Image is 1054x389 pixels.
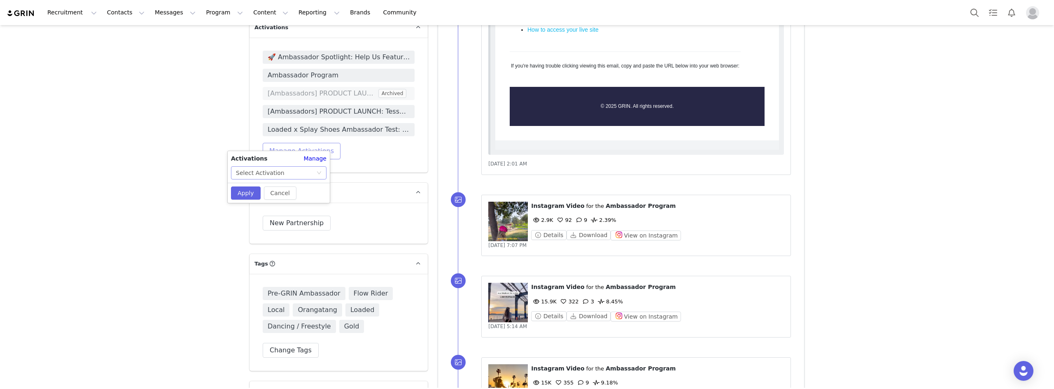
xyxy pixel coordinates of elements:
[1014,361,1033,381] div: Open Intercom Messenger
[268,89,377,98] span: [Ambassadors] PRODUCT LAUNCH: 90mm Orangatang Bees Knees
[102,3,149,22] button: Contacts
[566,284,585,290] span: Video
[47,199,269,207] li: Providing insights that can help boost your content's reach
[317,170,322,176] i: icon: down
[268,125,410,135] span: Loaded x Splay Shoes Ambassador Test: [PERSON_NAME] Skate Shoe
[574,217,587,223] span: 9
[611,231,681,240] button: View on Instagram
[47,228,269,236] li: Option 1: Manually enter the metrics into our platform UI.
[208,144,269,158] a: Upload Metrics
[345,3,378,22] a: Brands
[31,166,269,192] p: Why We Need Your Metrics: Providing your content metrics helps us ensure accurate reporting and a...
[263,216,331,231] button: New Partnership
[231,154,268,163] span: Activations
[268,70,410,80] span: Ambassador Program
[263,320,336,333] span: Dancing / Freestyle
[31,230,269,238] p: How to Submit Your Metrics:
[378,89,407,98] span: Archived
[531,283,784,291] p: ⁨ ⁩ ⁨ ⁩ for the ⁨ ⁩
[553,380,574,386] span: 355
[248,3,293,22] button: Content
[1021,6,1047,19] button: Profile
[293,303,342,317] span: Orangatang
[531,203,564,209] span: Instagram
[567,311,611,321] button: Download
[31,113,269,122] p: Content Collected: We have identified the following pieces of content you've recently created:
[294,3,345,22] button: Reporting
[14,25,269,65] img: Grin
[47,182,269,190] li: Tracking performance accurately
[303,154,326,163] a: Manage
[531,365,564,372] span: Instagram
[14,267,269,293] p: Your participation is vital to maintaining the quality and accuracy of the data we use to support...
[231,186,261,200] button: Apply
[47,128,108,144] a: [URL][DOMAIN_NAME]
[236,167,284,179] div: Select Activation
[567,230,611,240] button: Download
[589,217,616,223] span: 2.39%
[268,107,410,116] span: [Ambassadors] PRODUCT LAUNCH: Tesseract II
[611,313,681,319] a: View on Instagram
[32,371,106,377] a: How to manually add metrics
[47,244,269,253] li: Option 1: Manually enter the metrics into our platform UI.
[47,236,269,245] li: Option 2: Upload a screenshot of your metrics directly to our platform.
[47,190,269,199] li: Enhancing collaboration opportunities
[47,207,269,215] li: Enhancing collaboration opportunities
[345,303,379,317] span: Loaded
[254,260,268,268] span: Tags
[581,298,594,305] span: 3
[7,9,35,17] img: grin logo
[47,198,269,207] li: Tracking performance accurately
[31,150,269,176] p: Why We Need Your Metrics: Providing your content metrics helps us ensure accurate reporting and a...
[531,364,784,373] p: ⁨ ⁩ ⁨ ⁩ for the ⁨ ⁩
[531,202,784,210] p: ⁨ ⁩ ⁨ ⁩ for the ⁨ ⁩
[14,333,269,350] p: Cheers, The GRIN Team
[531,380,551,386] span: 15K
[14,299,269,316] p: Thank you for your cooperation and continued collaboration. If you have any questions or need ass...
[555,217,572,223] span: 92
[14,90,269,107] p: We're reaching out to let you know that we've successfully collected your latest content, and now...
[16,356,106,364] p: Resources
[606,365,676,372] span: Ambassador Program
[268,52,410,62] span: 🚀 Ambassador Spotlight: Help Us Feature You on [DOMAIN_NAME]!
[14,316,269,333] p: Cheers, The GRIN Team
[596,298,623,305] span: 8.45%
[263,303,289,317] span: Local
[965,3,984,22] button: Search
[1003,3,1021,22] button: Notifications
[488,324,527,329] span: [DATE] 5:14 AM
[566,203,585,209] span: Video
[531,230,567,240] button: Details
[208,128,269,142] a: Upload Metrics
[254,23,288,32] span: Activations
[263,343,319,358] button: Change Tags
[14,282,269,300] p: Thank you for your cooperation and continued collaboration. If you have any questions or need ass...
[7,7,338,16] body: Rich Text Area. Press ALT-0 for help.
[14,251,269,277] p: Your participation is vital to maintaining the quality and accuracy of the data we use to support...
[47,144,108,161] a: [URL][DOMAIN_NAME]
[611,312,681,321] button: View on Instagram
[531,311,567,321] button: Details
[264,186,296,200] button: Cancel
[263,143,340,159] button: Manage Activations
[14,76,269,84] p: Hi [PERSON_NAME],
[349,287,393,300] span: Flow Rider
[531,284,564,290] span: Instagram
[576,380,589,386] span: 9
[201,3,248,22] button: Program
[591,380,618,386] span: 9.18%
[47,253,269,261] li: Option 2: Upload a screenshot of your metrics directly to our platform.
[488,242,527,248] span: [DATE] 7:07 PM
[339,320,364,333] span: Gold
[984,3,1002,22] a: Tasks
[559,298,579,305] span: 322
[611,232,681,238] a: View on Instagram
[531,298,556,305] span: 15.9K
[531,217,553,223] span: 2.9K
